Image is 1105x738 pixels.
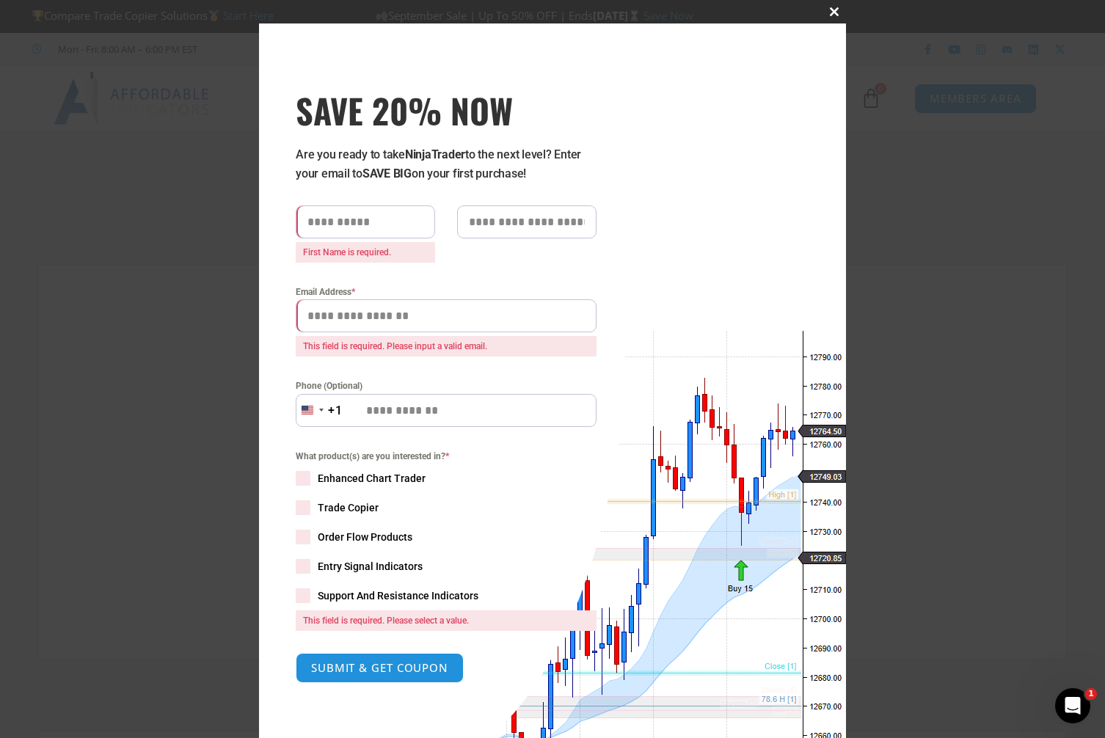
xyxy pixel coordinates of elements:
iframe: Intercom live chat [1055,688,1090,723]
span: Support And Resistance Indicators [318,588,478,603]
button: Selected country [296,394,343,427]
span: Enhanced Chart Trader [318,471,426,486]
label: Entry Signal Indicators [296,559,597,574]
span: This field is required. Please input a valid email. [296,336,597,357]
label: Trade Copier [296,500,597,515]
label: Enhanced Chart Trader [296,471,597,486]
div: +1 [328,401,343,420]
span: Entry Signal Indicators [318,559,423,574]
span: 1 [1085,688,1097,700]
label: Email Address [296,285,597,299]
span: What product(s) are you interested in? [296,449,597,464]
p: Are you ready to take to the next level? Enter your email to on your first purchase! [296,145,597,183]
strong: SAVE BIG [362,167,412,180]
button: SUBMIT & GET COUPON [296,653,464,683]
strong: NinjaTrader [405,147,465,161]
span: Trade Copier [318,500,379,515]
span: SAVE 20% NOW [296,89,597,131]
label: Phone (Optional) [296,379,597,393]
label: Order Flow Products [296,530,597,544]
span: This field is required. Please select a value. [296,610,597,631]
span: First Name is required. [296,242,435,263]
label: Support And Resistance Indicators [296,588,597,603]
span: Order Flow Products [318,530,412,544]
